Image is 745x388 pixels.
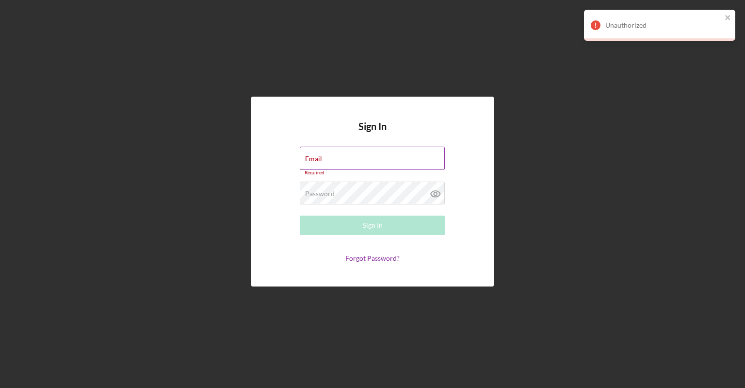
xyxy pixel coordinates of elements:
div: Required [300,170,445,176]
div: Unauthorized [605,21,722,29]
button: Sign In [300,216,445,235]
h4: Sign In [358,121,387,147]
a: Forgot Password? [345,254,400,262]
div: Sign In [363,216,383,235]
button: close [725,14,731,23]
label: Password [305,190,335,198]
label: Email [305,155,322,163]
